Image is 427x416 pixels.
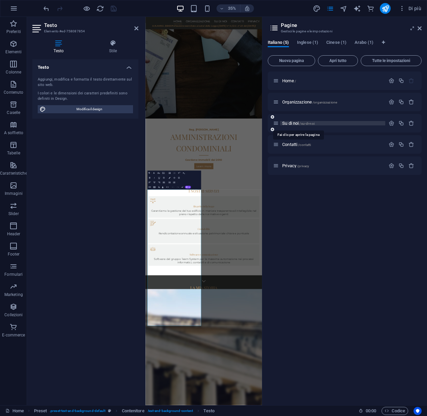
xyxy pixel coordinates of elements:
[326,5,334,12] i: Pagine (Ctrl+Alt+S)
[185,186,191,188] button: AI
[175,185,180,189] button: Redo (⌘⇧Z)
[96,5,104,12] i: Ricarica la pagina
[244,5,250,11] i: Quando ridimensioni, regola automaticamente il livello di zoom in modo che corrisponda al disposi...
[367,5,374,12] i: E-commerce
[380,3,391,14] button: publish
[280,79,385,83] div: Home/
[282,121,315,126] span: Su di noi
[171,185,175,189] button: Undo (⌘Z)
[147,185,152,189] button: Insert Link
[281,28,408,34] h3: Gestsci le pagine e le impostazioni
[297,164,309,168] span: /privacy
[370,408,371,413] span: :
[167,175,171,180] button: Colors
[180,185,185,189] button: Confirm (⌘+⏎)
[172,175,176,180] button: Icons
[167,171,172,175] button: Increase Indent
[38,77,133,88] div: Aggiungi, modifica e formatta il testo direttamente sul sito web.
[321,59,355,63] span: Apri tutto
[38,105,133,113] button: Modifica il design
[408,142,414,147] div: Rimuovi
[389,142,394,147] div: Impostazioni
[313,5,321,12] i: Design (Ctrl+Alt+Y)
[268,40,422,53] div: Schede lingua
[399,5,421,12] span: Di più
[172,180,176,185] button: Ordered List
[281,22,422,28] h2: Pagine
[217,4,240,12] button: 35%
[398,142,404,147] div: Duplicato
[282,163,309,168] span: Fai clic per aprire la pagina
[7,231,21,237] p: Header
[162,171,166,175] button: Line Height
[366,407,376,415] span: 00 00
[38,91,133,102] div: I colori e le dimensioni dei caratteri predefiniti sono definiti in Design.
[396,3,424,14] button: Di più
[4,312,23,318] p: Collezioni
[295,79,296,83] span: /
[96,4,104,12] button: reload
[313,4,321,12] button: design
[44,28,125,34] h3: Elemento #ed-758087854
[152,175,157,180] button: Italic (⌘I)
[8,251,20,257] p: Footer
[408,99,414,105] div: Rimuovi
[359,407,376,415] h6: Tempo sessione
[339,4,348,12] button: navigator
[398,163,404,169] div: Duplicato
[42,5,50,12] i: Annulla: Cambia testo (Ctrl+Z)
[4,292,23,297] p: Marketing
[355,38,373,48] span: Arabo (1)
[4,130,23,136] p: A soffietto
[282,78,296,83] span: Fai clic per aprire la pagina
[162,185,165,189] button: Data Bindings
[108,409,111,413] i: Questo elemento è un preset personalizzabile
[6,29,21,34] p: Preferiti
[282,142,311,147] span: Fai clic per aprire la pagina
[271,59,312,63] span: Nuova pagina
[326,38,347,48] span: Cinese (1)
[268,38,289,48] span: Italiano (5)
[297,38,318,48] span: Inglese (1)
[389,78,394,84] div: Impostazioni
[299,122,314,125] span: /su-di-noi
[268,55,315,66] button: Nuova pagina
[182,171,186,175] button: Subscript
[176,175,181,180] button: Special Characters
[34,407,47,415] span: Fai clic per selezionare. Doppio clic per modificare
[5,49,22,55] p: Elementi
[382,407,408,415] button: Codice
[389,120,394,126] div: Impostazioni
[2,332,25,338] p: E-commerce
[227,4,237,12] h6: 35%
[414,407,422,415] button: Usercentrics
[42,4,50,12] button: undo
[167,180,171,185] button: Unordered List
[389,163,394,169] div: Impostazioni
[353,4,361,12] button: text_generator
[5,191,23,196] p: Immagini
[361,55,422,66] button: Tutte le impostazioni
[398,99,404,105] div: Duplicato
[408,78,414,84] div: La pagina iniziale non può essere eliminata
[157,185,161,189] button: Clear Formatting
[318,55,358,66] button: Apri tutto
[398,78,404,84] div: Duplicato
[88,40,139,54] h4: Stile
[34,407,215,415] nav: breadcrumb
[4,90,23,95] p: Contenuto
[152,180,157,185] button: Align Center
[32,40,88,54] h4: Testo
[282,99,337,105] span: Fai clic per aprire la pagina
[280,164,385,168] div: Privacy/privacy
[7,110,20,115] p: Caselle
[340,5,348,12] i: Navigatore
[4,272,23,277] p: Formulari
[385,407,405,415] span: Codice
[298,143,311,147] span: /contatti
[7,150,20,156] p: Tabelle
[408,163,414,169] div: Rimuovi
[152,171,157,175] button: Font Family
[176,180,178,185] button: Ordered List
[364,59,419,63] span: Tutte le impostazioni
